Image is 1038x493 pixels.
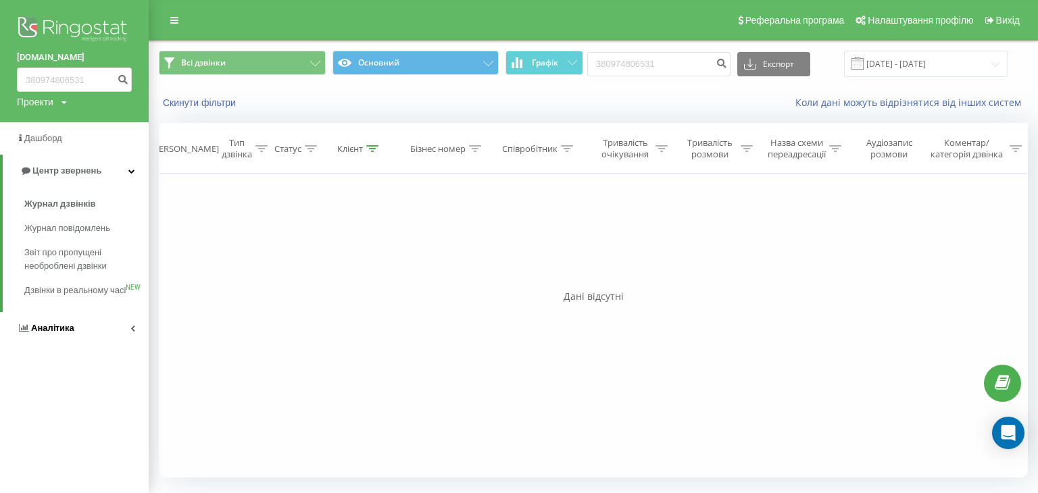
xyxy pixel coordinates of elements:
[332,51,499,75] button: Основний
[532,58,558,68] span: Графік
[17,51,132,64] a: [DOMAIN_NAME]
[24,246,142,273] span: Звіт про пропущені необроблені дзвінки
[599,137,653,160] div: Тривалість очікування
[159,290,1028,303] div: Дані відсутні
[31,323,74,333] span: Аналiтика
[587,52,731,76] input: Пошук за номером
[32,165,101,176] span: Центр звернень
[17,68,132,92] input: Пошук за номером
[24,278,149,303] a: Дзвінки в реальному часіNEW
[222,137,252,160] div: Тип дзвінка
[745,15,845,26] span: Реферальна програма
[927,137,1006,160] div: Коментар/категорія дзвінка
[24,216,149,240] a: Журнал повідомлень
[159,51,326,75] button: Всі дзвінки
[337,143,363,155] div: Клієнт
[505,51,583,75] button: Графік
[17,95,53,109] div: Проекти
[795,96,1028,109] a: Коли дані можуть відрізнятися вiд інших систем
[151,143,219,155] div: [PERSON_NAME]
[274,143,301,155] div: Статус
[181,57,226,68] span: Всі дзвінки
[868,15,973,26] span: Налаштування профілю
[159,97,243,109] button: Скинути фільтри
[410,143,466,155] div: Бізнес номер
[683,137,737,160] div: Тривалість розмови
[24,192,149,216] a: Журнал дзвінків
[17,14,132,47] img: Ringostat logo
[24,284,126,297] span: Дзвінки в реальному часі
[502,143,558,155] div: Співробітник
[992,417,1024,449] div: Open Intercom Messenger
[24,222,110,235] span: Журнал повідомлень
[856,137,922,160] div: Аудіозапис розмови
[3,155,149,187] a: Центр звернень
[768,137,826,160] div: Назва схеми переадресації
[996,15,1020,26] span: Вихід
[24,133,62,143] span: Дашборд
[737,52,810,76] button: Експорт
[24,197,96,211] span: Журнал дзвінків
[24,240,149,278] a: Звіт про пропущені необроблені дзвінки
